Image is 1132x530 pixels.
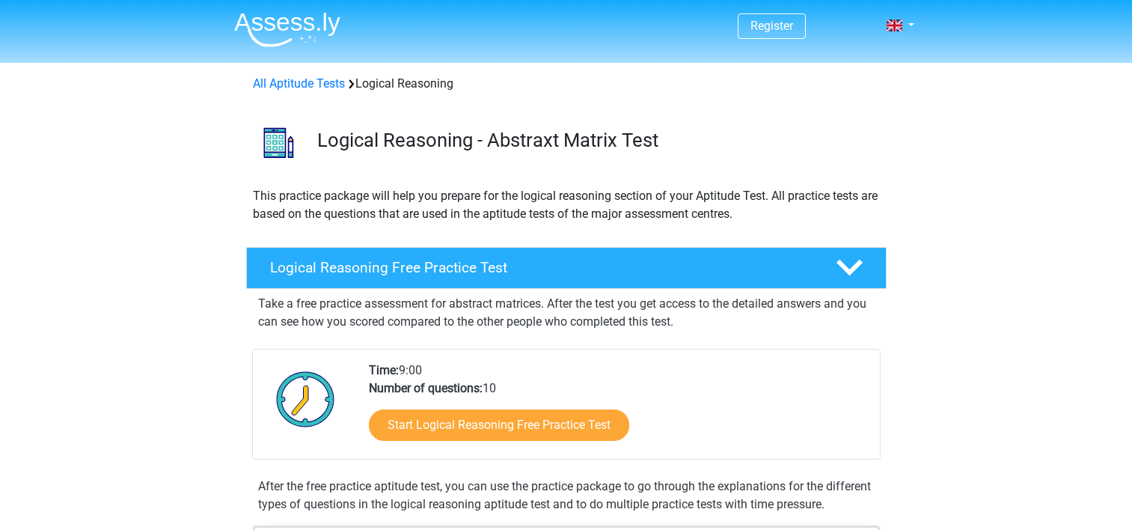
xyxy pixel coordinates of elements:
[750,19,793,33] a: Register
[253,187,880,223] p: This practice package will help you prepare for the logical reasoning section of your Aptitude Te...
[270,259,812,276] h4: Logical Reasoning Free Practice Test
[358,362,879,459] div: 9:00 10
[240,247,893,289] a: Logical Reasoning Free Practice Test
[369,363,399,377] b: Time:
[234,12,340,47] img: Assessly
[258,295,875,331] p: Take a free practice assessment for abstract matrices. After the test you get access to the detai...
[369,409,629,441] a: Start Logical Reasoning Free Practice Test
[268,362,343,436] img: Clock
[369,381,483,395] b: Number of questions:
[317,129,875,152] h3: Logical Reasoning - Abstraxt Matrix Test
[252,478,881,514] div: After the free practice aptitude test, you can use the practice package to go through the explana...
[247,111,310,174] img: logical reasoning
[247,75,886,93] div: Logical Reasoning
[253,76,345,91] a: All Aptitude Tests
